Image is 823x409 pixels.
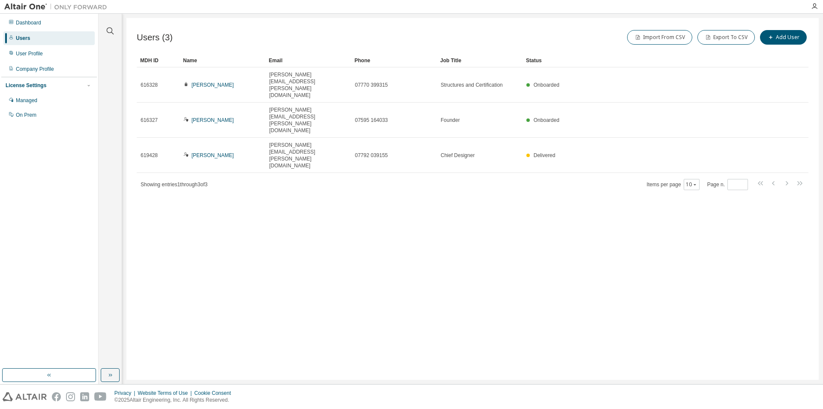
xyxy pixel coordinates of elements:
[355,117,388,124] span: 07595 164033
[16,66,54,73] div: Company Profile
[686,181,697,188] button: 10
[141,117,158,124] span: 616327
[534,82,559,88] span: Onboarded
[4,3,111,11] img: Altair One
[441,82,503,88] span: Structures and Certification
[441,117,460,124] span: Founder
[6,82,46,89] div: License Settings
[3,392,47,401] img: altair_logo.svg
[441,152,475,159] span: Chief Designer
[183,54,262,67] div: Name
[52,392,61,401] img: facebook.svg
[697,30,755,45] button: Export To CSV
[140,54,176,67] div: MDH ID
[760,30,807,45] button: Add User
[138,390,194,397] div: Website Terms of Use
[80,392,89,401] img: linkedin.svg
[355,152,388,159] span: 07792 039155
[192,82,234,88] a: [PERSON_NAME]
[66,392,75,401] img: instagram.svg
[137,33,173,42] span: Users (3)
[192,117,234,123] a: [PERSON_NAME]
[269,71,347,99] span: [PERSON_NAME][EMAIL_ADDRESS][PERSON_NAME][DOMAIN_NAME]
[647,179,700,190] span: Items per page
[355,82,388,88] span: 07770 399315
[16,112,36,118] div: On Prem
[354,54,433,67] div: Phone
[269,54,348,67] div: Email
[627,30,692,45] button: Import From CSV
[16,97,37,104] div: Managed
[16,50,43,57] div: User Profile
[114,390,138,397] div: Privacy
[526,54,787,67] div: Status
[440,54,519,67] div: Job Title
[192,152,234,158] a: [PERSON_NAME]
[534,152,556,158] span: Delivered
[534,117,559,123] span: Onboarded
[707,179,748,190] span: Page n.
[16,19,41,26] div: Dashboard
[194,390,236,397] div: Cookie Consent
[141,82,158,88] span: 616328
[269,142,347,169] span: [PERSON_NAME][EMAIL_ADDRESS][PERSON_NAME][DOMAIN_NAME]
[141,152,158,159] span: 619428
[141,182,207,188] span: Showing entries 1 through 3 of 3
[269,106,347,134] span: [PERSON_NAME][EMAIL_ADDRESS][PERSON_NAME][DOMAIN_NAME]
[16,35,30,42] div: Users
[94,392,107,401] img: youtube.svg
[114,397,236,404] p: © 2025 Altair Engineering, Inc. All Rights Reserved.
